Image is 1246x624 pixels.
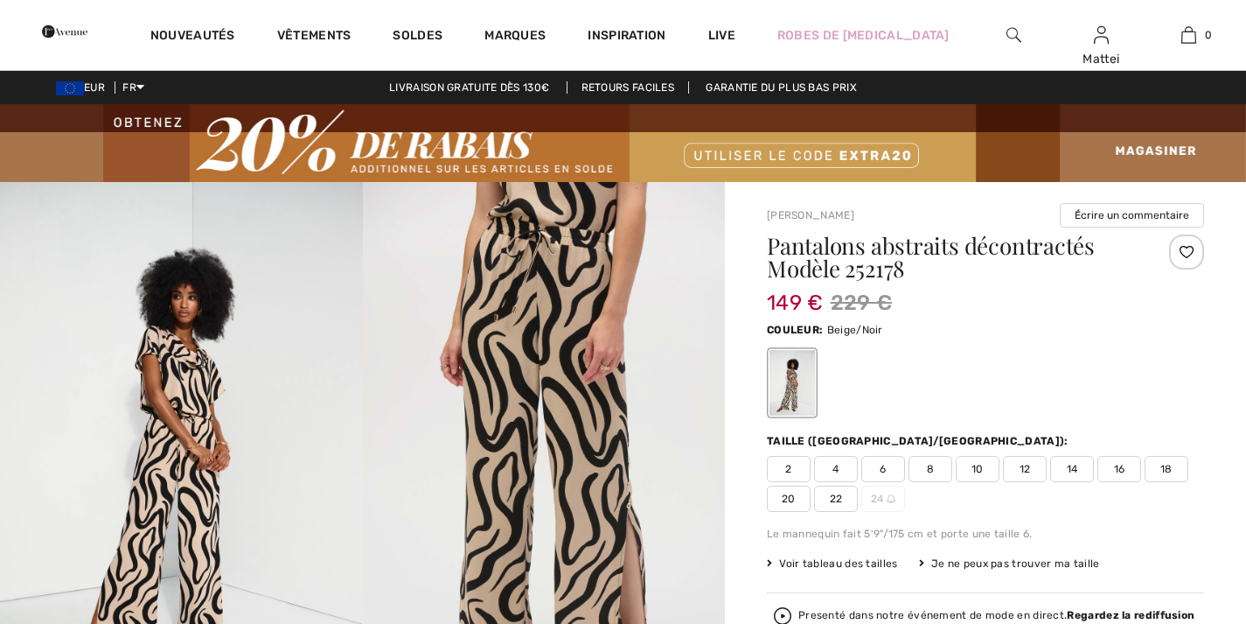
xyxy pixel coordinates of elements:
[919,556,1100,571] div: Je ne peux pas trouver ma taille
[767,526,1204,542] div: Le mannequin fait 5'9"/175 cm et porte une taille 6.
[708,26,735,45] a: Live
[1060,203,1204,228] button: Écrire un commentaire
[887,494,895,503] img: ring-m.svg
[769,350,815,416] div: Beige/Noir
[1181,25,1196,46] img: Mon panier
[767,273,824,315] span: 149 €
[814,456,858,482] span: 4
[1094,26,1109,43] a: Se connecter
[393,28,442,46] a: Soldes
[767,456,811,482] span: 2
[56,81,112,94] span: EUR
[1067,609,1194,621] strong: Regardez la rediffusion
[692,81,871,94] a: Garantie du plus bas prix
[375,81,563,94] a: Livraison gratuite dès 130€
[798,610,1194,621] div: Presenté dans notre événement de mode en direct.
[767,235,1131,280] h1: Pantalons abstraits décontractés Modèle 252178
[956,456,999,482] span: 10
[814,486,858,512] span: 22
[1059,50,1145,68] div: Mattei
[1145,456,1188,482] span: 18
[767,324,823,336] span: Couleur:
[588,28,665,46] span: Inspiration
[1050,456,1094,482] span: 14
[767,486,811,512] span: 20
[122,81,144,94] span: FR
[861,456,905,482] span: 6
[831,287,893,319] span: 229 €
[1145,25,1231,46] a: 0
[767,209,854,221] a: [PERSON_NAME]
[42,14,87,49] img: 1ère Avenue
[277,28,352,46] a: Vêtements
[1094,25,1109,46] img: Mes infos
[1006,25,1021,46] img: recherche
[1003,456,1047,482] span: 12
[150,28,235,46] a: Nouveautés
[908,456,952,482] span: 8
[56,81,84,95] img: Euro
[861,486,905,512] span: 24
[827,324,883,336] span: Beige/Noir
[767,556,898,571] span: Voir tableau des tailles
[484,28,546,46] a: Marques
[777,26,950,45] a: Robes de [MEDICAL_DATA]
[567,81,690,94] a: Retours faciles
[1097,456,1141,482] span: 16
[767,433,1072,449] div: Taille ([GEOGRAPHIC_DATA]/[GEOGRAPHIC_DATA]):
[1205,27,1212,43] span: 0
